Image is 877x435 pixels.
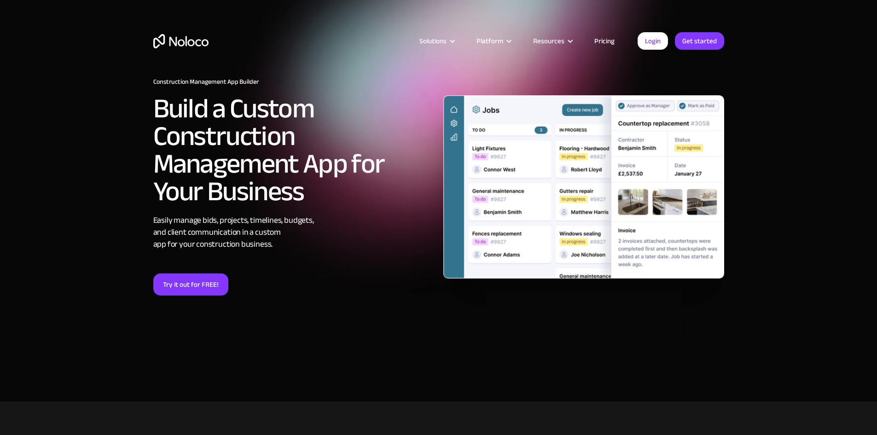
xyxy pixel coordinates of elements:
[153,34,209,48] a: home
[153,215,434,250] div: Easily manage bids, projects, timelines, budgets, and client communication in a custom app for yo...
[533,35,564,47] div: Resources
[638,32,668,50] a: Login
[476,35,503,47] div: Platform
[675,32,724,50] a: Get started
[408,35,465,47] div: Solutions
[419,35,447,47] div: Solutions
[153,273,228,296] a: Try it out for FREE!
[522,35,583,47] div: Resources
[583,35,626,47] a: Pricing
[153,95,434,205] h2: Build a Custom Construction Management App for Your Business
[465,35,522,47] div: Platform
